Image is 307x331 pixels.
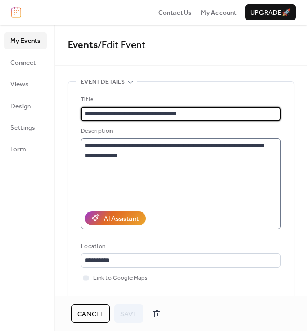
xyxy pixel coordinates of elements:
a: My Events [4,32,47,49]
button: Cancel [71,304,110,323]
a: My Account [201,7,236,17]
span: Contact Us [158,8,192,18]
span: Connect [10,58,36,68]
a: Settings [4,119,47,135]
div: Location [81,242,279,252]
button: AI Assistant [85,211,146,225]
span: Link to Google Maps [93,273,148,283]
span: Upgrade 🚀 [250,8,291,18]
a: Connect [4,54,47,70]
a: Design [4,98,47,114]
span: / Edit Event [98,36,146,55]
span: Views [10,79,28,89]
div: Description [81,126,279,136]
span: Design [10,101,31,111]
div: AI Assistant [104,214,139,224]
span: My Account [201,8,236,18]
span: Settings [10,123,35,133]
img: logo [11,7,21,18]
div: Title [81,94,279,105]
a: Form [4,140,47,157]
a: Views [4,76,47,92]
span: Form [10,144,26,154]
a: Events [68,36,98,55]
span: My Events [10,36,40,46]
span: Cancel [77,309,104,319]
button: Upgrade🚀 [245,4,296,20]
span: Event details [81,77,125,87]
a: Contact Us [158,7,192,17]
